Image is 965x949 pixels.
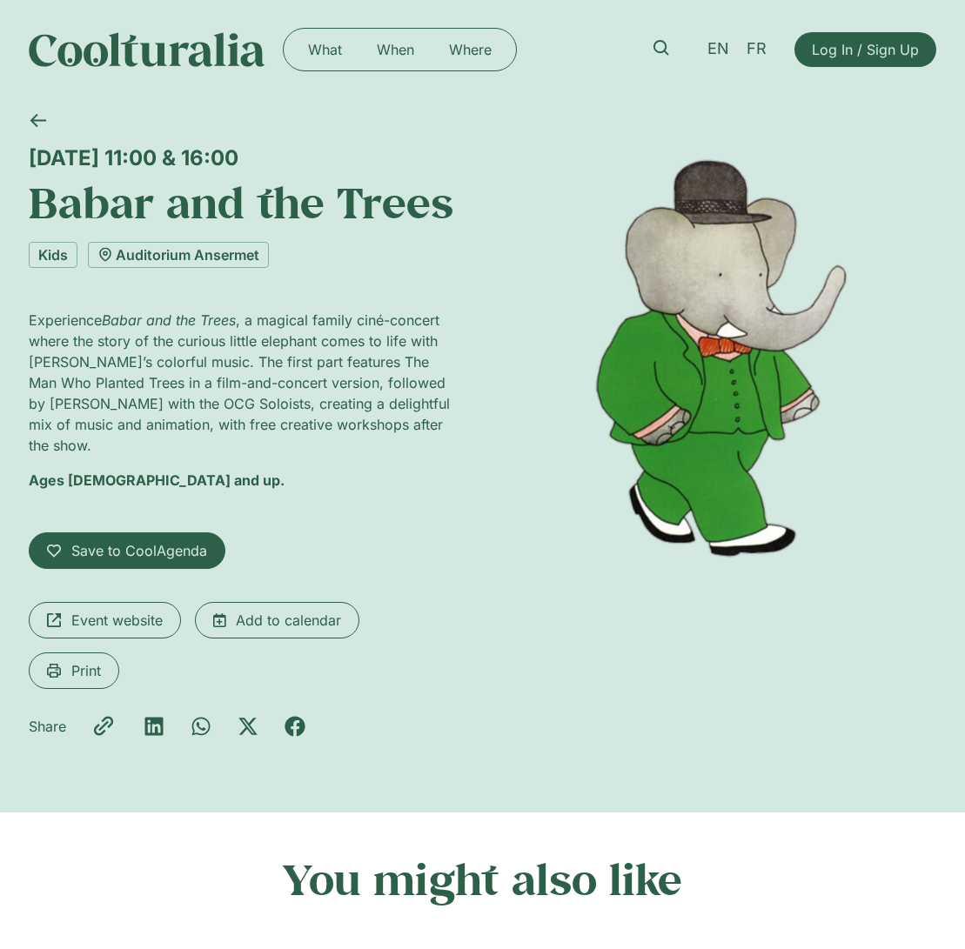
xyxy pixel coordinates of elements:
[29,242,77,268] a: Kids
[29,602,181,638] a: Event website
[29,532,225,569] a: Save to CoolAgenda
[29,652,119,689] a: Print
[812,39,919,60] span: Log In / Sign Up
[29,854,935,905] h2: You might also like
[738,37,775,62] a: FR
[707,40,729,58] span: EN
[794,32,936,67] a: Log In / Sign Up
[195,602,359,638] a: Add to calendar
[236,610,341,631] span: Add to calendar
[29,716,66,737] p: Share
[71,660,101,681] span: Print
[291,36,509,63] nav: Menu
[71,540,207,561] span: Save to CoolAgenda
[29,310,456,456] p: Experience , a magical family ciné-concert where the story of the curious little elephant comes t...
[291,36,359,63] a: What
[432,36,509,63] a: Where
[102,311,236,329] em: Babar and the Trees
[144,716,164,737] div: Share on linkedin
[699,37,738,62] a: EN
[29,471,285,489] strong: Ages [DEMOGRAPHIC_DATA] and up.
[88,242,269,268] a: Auditorium Ansermet
[71,610,163,631] span: Event website
[191,716,211,737] div: Share on whatsapp
[29,177,456,228] h1: Babar and the Trees
[747,40,767,58] span: FR
[29,145,456,170] div: [DATE] 11:00 & 16:00
[359,36,432,63] a: When
[238,716,258,737] div: Share on x-twitter
[285,716,305,737] div: Share on facebook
